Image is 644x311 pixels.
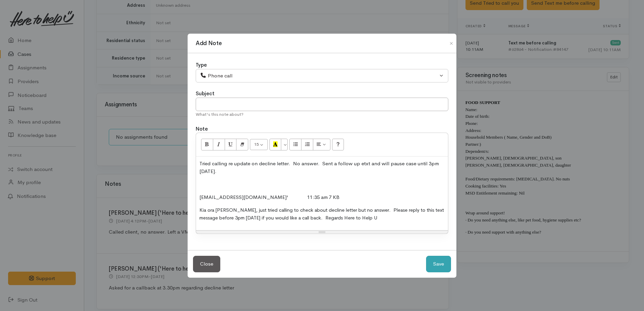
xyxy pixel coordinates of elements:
[225,139,237,150] button: Underline (CTRL+U)
[196,125,208,133] label: Note
[301,139,313,150] button: Ordered list (CTRL+SHIFT+NUM8)
[289,139,301,150] button: Unordered list (CTRL+SHIFT+NUM7)
[200,72,438,80] div: Phone call
[196,90,215,98] label: Subject
[199,207,444,221] span: Kia ora [PERSON_NAME], just tried calling to check about decline letter but no answer. Please rep...
[426,256,451,272] button: Save
[332,139,344,150] button: Help
[250,139,268,150] button: Font Size
[196,39,222,48] h1: Add Note
[199,194,445,201] p: [EMAIL_ADDRESS][DOMAIN_NAME]' 11:35 am 7 KB
[201,139,213,150] button: Bold (CTRL+B)
[269,139,282,150] button: Recent Color
[196,231,448,234] div: Resize
[236,139,248,150] button: Remove Font Style (CTRL+\)
[196,69,448,83] button: Phone call
[199,160,445,175] p: Tried calling re update on decline letter. No answer. Sent a follow up etxt and will pause case u...
[446,39,457,47] button: Close
[193,256,220,272] button: Close
[196,111,448,118] div: What's this note about?
[196,61,207,69] label: Type
[313,139,330,150] button: Paragraph
[281,139,288,150] button: More Color
[213,139,225,150] button: Italic (CTRL+I)
[254,141,259,147] span: 15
